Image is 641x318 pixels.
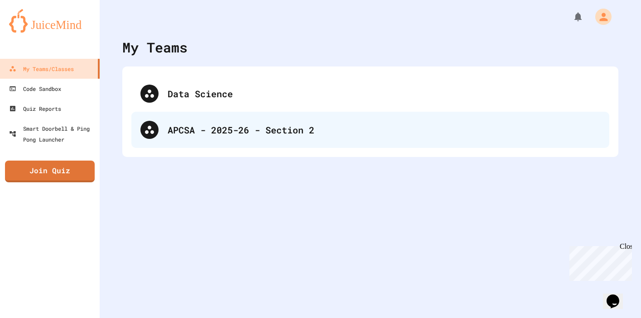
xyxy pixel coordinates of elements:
[9,123,96,145] div: Smart Doorbell & Ping Pong Launcher
[556,9,586,24] div: My Notifications
[168,123,600,137] div: APCSA - 2025-26 - Section 2
[168,87,600,100] div: Data Science
[586,6,614,27] div: My Account
[5,161,95,182] a: Join Quiz
[9,103,61,114] div: Quiz Reports
[566,242,632,281] iframe: chat widget
[131,76,609,112] div: Data Science
[122,37,188,57] div: My Teams
[9,63,74,74] div: My Teams/Classes
[9,9,91,33] img: logo-orange.svg
[9,83,61,94] div: Code Sandbox
[131,112,609,148] div: APCSA - 2025-26 - Section 2
[603,282,632,309] iframe: chat widget
[4,4,63,57] div: Chat with us now!Close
